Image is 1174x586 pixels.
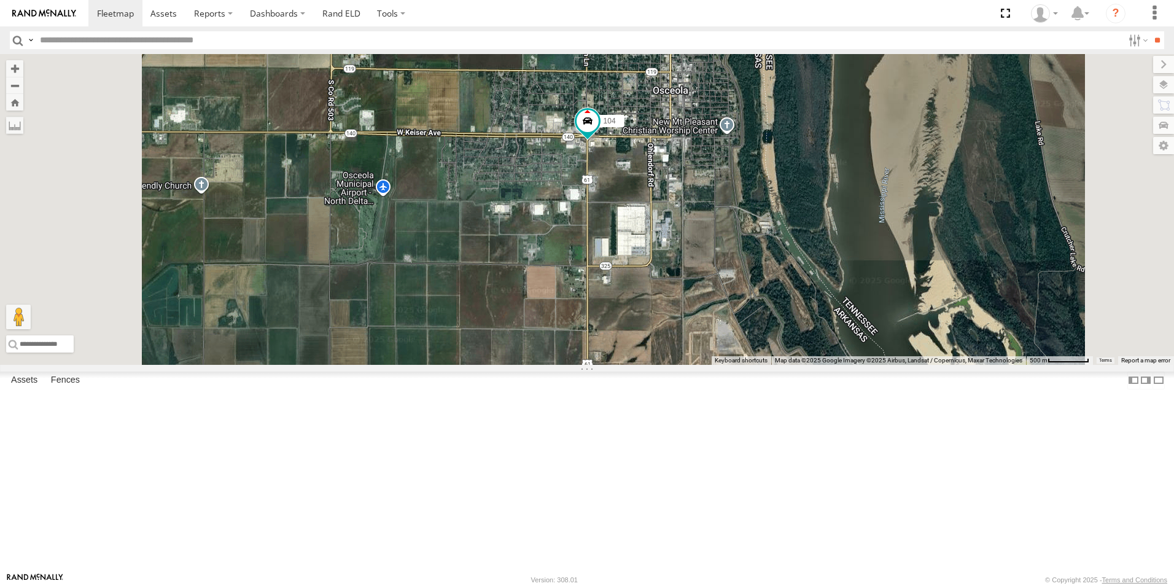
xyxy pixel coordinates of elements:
span: Map data ©2025 Google Imagery ©2025 Airbus, Landsat / Copernicus, Maxar Technologies [775,357,1022,364]
button: Zoom in [6,60,23,77]
button: Drag Pegman onto the map to open Street View [6,305,31,329]
div: Craig King [1027,4,1062,23]
button: Map Scale: 500 m per 64 pixels [1026,356,1093,365]
div: © Copyright 2025 - [1045,576,1167,584]
label: Dock Summary Table to the Left [1127,372,1140,389]
label: Search Query [26,31,36,49]
div: Version: 308.01 [531,576,578,584]
i: ? [1106,4,1125,23]
label: Hide Summary Table [1153,372,1165,389]
label: Dock Summary Table to the Right [1140,372,1152,389]
button: Zoom out [6,77,23,94]
button: Zoom Home [6,94,23,111]
span: 104 [604,117,616,125]
label: Measure [6,117,23,134]
button: Keyboard shortcuts [715,356,768,365]
label: Fences [45,372,86,389]
a: Report a map error [1121,357,1170,364]
a: Terms (opens in new tab) [1099,358,1112,363]
span: 500 m [1030,357,1048,364]
label: Assets [5,372,44,389]
a: Terms and Conditions [1102,576,1167,584]
label: Map Settings [1153,137,1174,154]
a: Visit our Website [7,574,63,586]
label: Search Filter Options [1124,31,1150,49]
img: rand-logo.svg [12,9,76,18]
